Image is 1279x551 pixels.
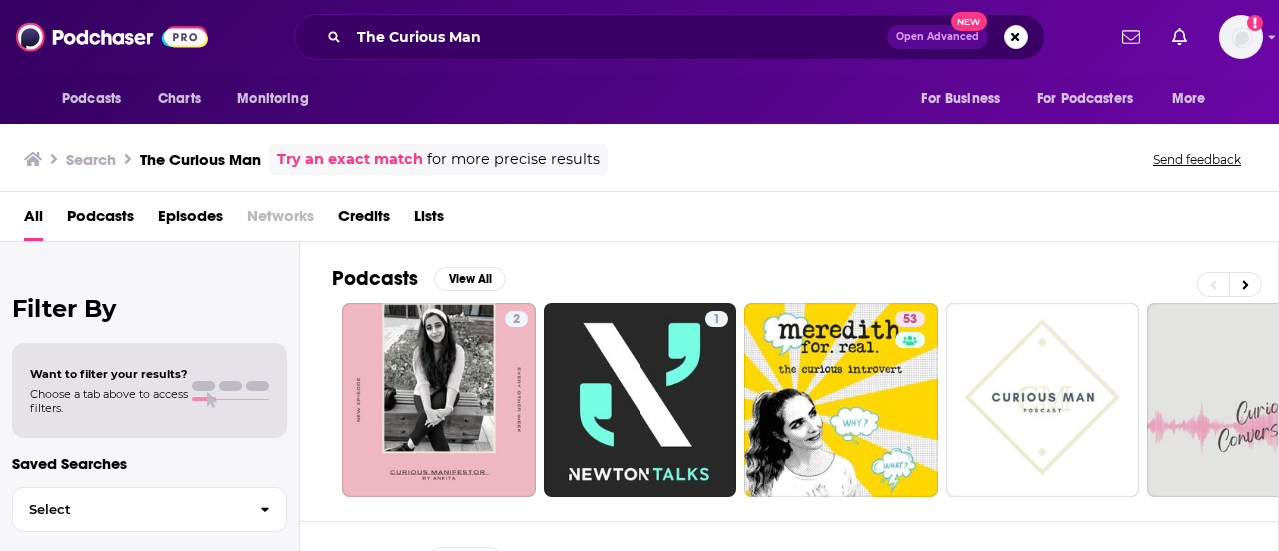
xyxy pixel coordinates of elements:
h3: Search [66,150,116,169]
a: Podcasts [67,200,134,241]
button: open menu [1158,80,1231,118]
a: PodcastsView All [332,266,506,291]
span: for more precise results [427,148,600,171]
img: Podchaser - Follow, Share and Rate Podcasts [16,18,208,56]
span: Choose a tab above to access filters. [30,387,188,415]
button: Show profile menu [1219,15,1263,59]
a: Episodes [158,200,223,241]
button: Send feedback [1147,151,1247,168]
span: Select [13,503,244,516]
button: open menu [1024,80,1162,118]
h2: Filter By [12,294,287,323]
h3: The Curious Man [140,150,261,169]
a: All [24,200,43,241]
span: For Podcasters [1037,85,1133,113]
a: 1 [544,303,737,497]
h2: Podcasts [332,266,418,291]
span: New [951,12,987,31]
a: Credits [338,200,390,241]
button: View All [434,267,506,291]
a: 1 [705,311,728,327]
span: 53 [903,310,917,330]
span: Logged in as LBraverman [1219,15,1263,59]
span: More [1172,85,1206,113]
a: 53 [744,303,938,497]
span: Monitoring [237,85,308,113]
a: Show notifications dropdown [1164,20,1195,54]
p: Saved Searches [12,454,287,473]
button: Select [12,487,287,532]
span: 2 [513,310,520,330]
a: Show notifications dropdown [1114,20,1148,54]
button: open menu [48,80,147,118]
span: For Business [921,85,1000,113]
span: Want to filter your results? [30,367,188,381]
button: open menu [907,80,1025,118]
span: Charts [158,85,201,113]
button: Open AdvancedNew [887,25,988,49]
a: Lists [414,200,444,241]
svg: Add a profile image [1247,15,1263,31]
span: Networks [247,200,314,241]
a: 2 [505,311,528,327]
a: 2 [342,303,536,497]
input: Search podcasts, credits, & more... [349,21,887,53]
a: 53 [895,311,925,327]
span: Open Advanced [896,32,979,42]
div: Search podcasts, credits, & more... [294,14,1045,60]
a: Try an exact match [277,148,423,171]
span: Podcasts [62,85,121,113]
span: 1 [713,310,720,330]
button: open menu [223,80,334,118]
img: User Profile [1219,15,1263,59]
a: Charts [145,80,213,118]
